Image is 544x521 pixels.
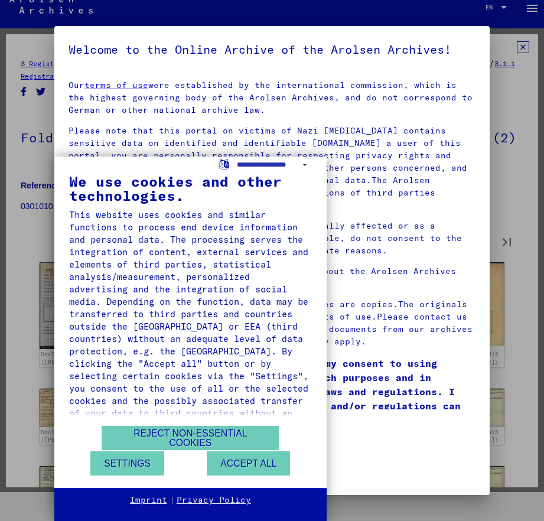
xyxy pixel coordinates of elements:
div: This website uses cookies and similar functions to process end device information and personal da... [69,209,312,432]
button: Reject non-essential cookies [102,426,279,450]
button: Accept all [207,451,290,476]
a: Imprint [130,494,167,506]
button: Settings [90,451,164,476]
a: Privacy Policy [177,494,251,506]
div: We use cookies and other technologies. [69,174,312,203]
